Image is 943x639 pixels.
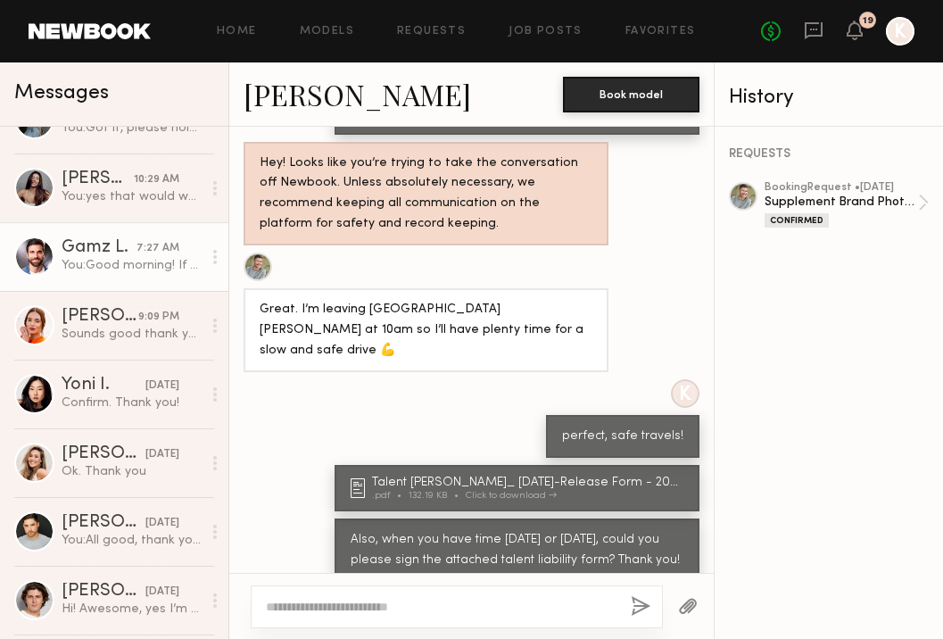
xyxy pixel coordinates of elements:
a: Favorites [625,26,696,37]
a: Job Posts [509,26,583,37]
a: Requests [397,26,466,37]
div: Ok. Thank you [62,463,202,480]
div: You: All good, thank you! [62,532,202,549]
div: Confirmed [765,213,829,228]
div: booking Request • [DATE] [765,182,918,194]
div: [PERSON_NAME] [62,170,134,188]
a: Book model [563,86,699,101]
a: Models [300,26,354,37]
div: You: yes that would work, we're pushing for some answers [DATE] so I'll keep you updates [62,188,202,205]
div: Also, when you have time [DATE] or [DATE], could you please sign the attached talent liability fo... [351,530,683,571]
span: Messages [14,83,109,104]
div: Yoni I. [62,377,145,394]
a: Talent [PERSON_NAME]_ [DATE]-Release Form - 2025.docx (1).pdf132.19 KBClick to download [351,477,689,501]
div: [PERSON_NAME] [62,445,145,463]
div: Sounds good thank you! [62,326,202,343]
div: [PERSON_NAME] [62,308,138,326]
a: bookingRequest •[DATE]Supplement Brand Photoshoot - [GEOGRAPHIC_DATA]Confirmed [765,182,929,228]
div: 9:09 PM [138,309,179,326]
div: Talent [PERSON_NAME]_ [DATE]-Release Form - 2025.docx (1) [372,477,689,489]
div: Gamz L. [62,239,136,257]
div: 132.19 KB [409,491,466,501]
div: Supplement Brand Photoshoot - [GEOGRAPHIC_DATA] [765,194,918,211]
div: [DATE] [145,378,179,394]
div: [DATE] [145,584,179,601]
div: [DATE] [145,446,179,463]
button: Book model [563,77,699,112]
div: [DATE] [145,515,179,532]
div: Click to download [466,491,557,501]
div: 7:27 AM [136,240,179,257]
div: You: Good morning! If you need to contact anyone you can call or text [PHONE_NUMBER] [62,257,202,274]
a: K [886,17,914,46]
a: Home [217,26,257,37]
div: Confirm. Thank you! [62,394,202,411]
div: 19 [863,16,873,26]
div: [PERSON_NAME] [62,583,145,601]
div: .pdf [372,491,409,501]
div: perfect, safe travels! [562,427,683,447]
div: Great. I’m leaving [GEOGRAPHIC_DATA][PERSON_NAME] at 10am so I’ll have plenty time for a slow and... [260,300,592,361]
div: REQUESTS [729,148,929,161]
div: 10:29 AM [134,171,179,188]
div: History [729,87,929,108]
div: Hi! Awesome, yes I’m still available those dates and can hold them. Thank you! [62,601,202,618]
div: [PERSON_NAME] [62,514,145,532]
div: You: Got it, please hold the 22nd and we'll let you know casting updates asap. [62,120,202,137]
div: Hey! Looks like you’re trying to take the conversation off Newbook. Unless absolutely necessary, ... [260,154,592,236]
a: [PERSON_NAME] [244,75,471,113]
